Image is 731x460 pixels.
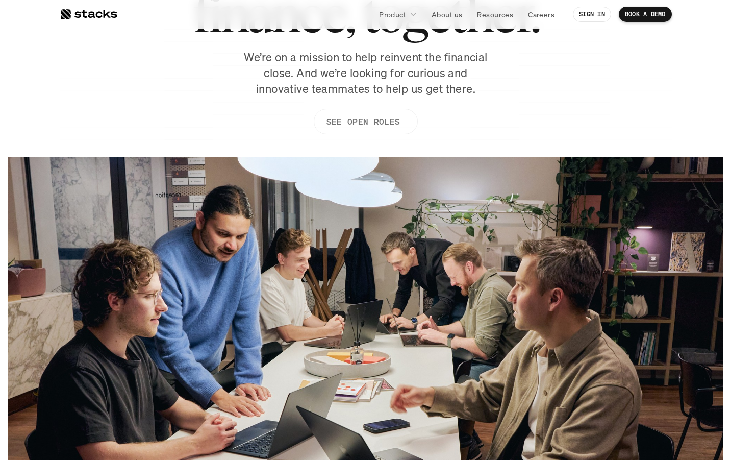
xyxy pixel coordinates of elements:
[471,5,519,23] a: Resources
[425,5,468,23] a: About us
[619,7,672,22] a: BOOK A DEMO
[528,9,554,20] p: Careers
[522,5,561,23] a: Careers
[625,11,666,18] p: BOOK A DEMO
[379,9,406,20] p: Product
[313,109,417,134] a: SEE OPEN ROLES
[477,9,513,20] p: Resources
[326,114,399,129] p: SEE OPEN ROLES
[238,50,493,96] p: We’re on a mission to help reinvent the financial close. And we’re looking for curious and innova...
[432,9,462,20] p: About us
[579,11,605,18] p: SIGN IN
[573,7,611,22] a: SIGN IN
